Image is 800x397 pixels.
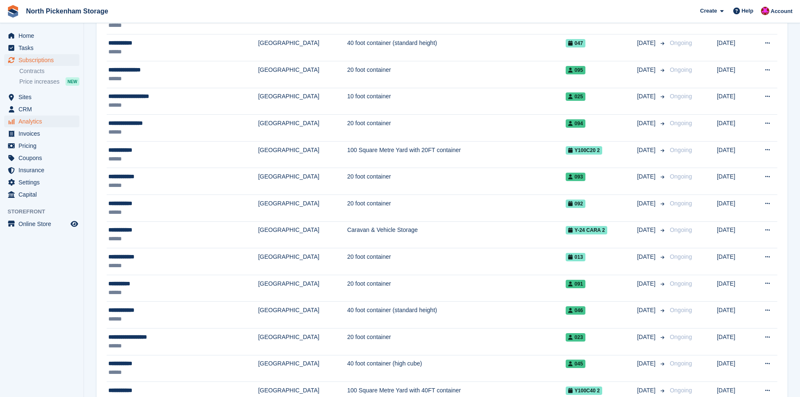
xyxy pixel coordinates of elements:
span: [DATE] [637,146,657,155]
a: menu [4,164,79,176]
span: 023 [566,333,585,342]
td: 40 foot container (high cube) [347,355,566,382]
span: Sites [18,91,69,103]
td: [GEOGRAPHIC_DATA] [258,355,347,382]
span: Ongoing [670,226,692,233]
span: Help [742,7,753,15]
a: menu [4,91,79,103]
td: [DATE] [717,34,752,61]
span: [DATE] [637,226,657,234]
a: menu [4,140,79,152]
span: Coupons [18,152,69,164]
td: [DATE] [717,302,752,329]
td: [GEOGRAPHIC_DATA] [258,141,347,168]
span: 092 [566,200,585,208]
td: 40 foot container (standard height) [347,34,566,61]
span: Analytics [18,116,69,127]
td: [GEOGRAPHIC_DATA] [258,115,347,142]
span: Pricing [18,140,69,152]
td: [GEOGRAPHIC_DATA] [258,34,347,61]
td: 10 foot container [347,88,566,115]
span: 095 [566,66,585,74]
a: North Pickenham Storage [23,4,112,18]
td: 20 foot container [347,328,566,355]
span: 025 [566,92,585,101]
td: [DATE] [717,141,752,168]
a: menu [4,176,79,188]
span: Tasks [18,42,69,54]
span: Ongoing [670,334,692,340]
span: Account [771,7,792,16]
a: menu [4,54,79,66]
td: [GEOGRAPHIC_DATA] [258,302,347,329]
img: Dylan Taylor [761,7,769,15]
span: Ongoing [670,360,692,367]
img: stora-icon-8386f47178a22dfd0bd8f6a31ec36ba5ce8667c1dd55bd0f319d3a0aa187defe.svg [7,5,19,18]
span: [DATE] [637,306,657,315]
td: [DATE] [717,195,752,221]
span: [DATE] [637,386,657,395]
td: [DATE] [717,275,752,302]
td: [DATE] [717,115,752,142]
span: Storefront [8,208,84,216]
span: Y100c40 2 [566,386,602,395]
td: 20 foot container [347,195,566,221]
td: 20 foot container [347,61,566,88]
span: [DATE] [637,199,657,208]
span: 094 [566,119,585,128]
span: 045 [566,360,585,368]
span: [DATE] [637,252,657,261]
span: Ongoing [670,147,692,153]
span: Home [18,30,69,42]
span: [DATE] [637,359,657,368]
td: [GEOGRAPHIC_DATA] [258,61,347,88]
a: menu [4,116,79,127]
span: Subscriptions [18,54,69,66]
span: Ongoing [670,66,692,73]
a: menu [4,152,79,164]
td: [GEOGRAPHIC_DATA] [258,168,347,195]
a: menu [4,128,79,139]
td: [GEOGRAPHIC_DATA] [258,195,347,221]
td: [GEOGRAPHIC_DATA] [258,275,347,302]
a: menu [4,189,79,200]
span: [DATE] [637,39,657,47]
td: [GEOGRAPHIC_DATA] [258,248,347,275]
span: Price increases [19,78,60,86]
td: [DATE] [717,355,752,382]
span: Ongoing [670,93,692,100]
a: menu [4,218,79,230]
span: Ongoing [670,253,692,260]
span: Ongoing [670,307,692,313]
span: Settings [18,176,69,188]
span: Create [700,7,717,15]
td: 20 foot container [347,115,566,142]
span: Y-24 Cara 2 [566,226,607,234]
a: Contracts [19,67,79,75]
td: [GEOGRAPHIC_DATA] [258,328,347,355]
span: [DATE] [637,66,657,74]
span: [DATE] [637,92,657,101]
td: [DATE] [717,248,752,275]
span: 093 [566,173,585,181]
span: Insurance [18,164,69,176]
td: 40 foot container (standard height) [347,302,566,329]
a: menu [4,30,79,42]
td: [DATE] [717,168,752,195]
span: [DATE] [637,279,657,288]
td: [DATE] [717,221,752,248]
div: NEW [66,77,79,86]
td: [DATE] [717,328,752,355]
span: Ongoing [670,280,692,287]
span: [DATE] [637,172,657,181]
a: Price increases NEW [19,77,79,86]
span: Ongoing [670,173,692,180]
span: Invoices [18,128,69,139]
td: 20 foot container [347,248,566,275]
a: Preview store [69,219,79,229]
span: Ongoing [670,39,692,46]
td: 20 foot container [347,275,566,302]
span: 013 [566,253,585,261]
td: Caravan & Vehicle Storage [347,221,566,248]
td: [GEOGRAPHIC_DATA] [258,88,347,115]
